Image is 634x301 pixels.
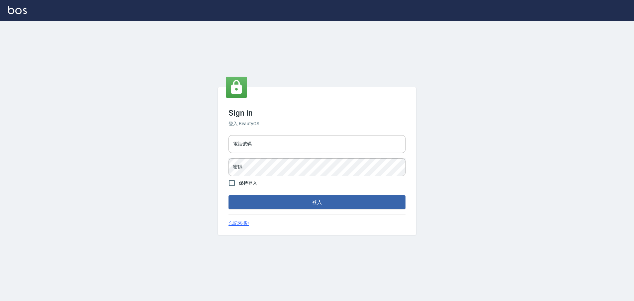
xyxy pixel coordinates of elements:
span: 保持登入 [239,180,257,187]
h6: 登入 BeautyOS [229,120,405,127]
h3: Sign in [229,108,405,118]
img: Logo [8,6,27,14]
button: 登入 [229,195,405,209]
a: 忘記密碼? [229,220,249,227]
